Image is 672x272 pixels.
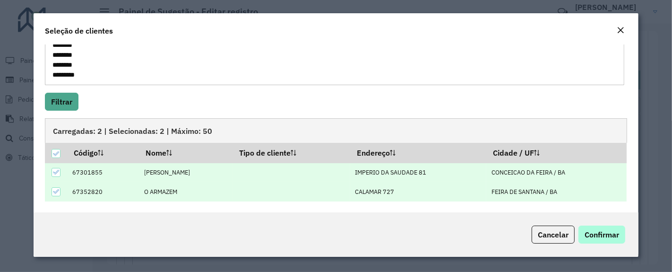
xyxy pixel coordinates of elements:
[617,26,624,34] em: Fechar
[486,163,627,183] td: CONCEICAO DA FEIRA / BA
[486,182,627,202] td: FEIRA DE SANTANA / BA
[350,163,487,183] td: IMPERIO DA SAUDADE 81
[68,182,139,202] td: 67352820
[350,143,487,163] th: Endereço
[233,143,350,163] th: Tipo de cliente
[532,226,575,244] button: Cancelar
[578,226,625,244] button: Confirmar
[68,163,139,183] td: 67301855
[350,182,487,202] td: CALAMAR 727
[139,143,233,163] th: Nome
[614,25,627,37] button: Close
[585,230,619,239] span: Confirmar
[45,118,627,143] div: Carregadas: 2 | Selecionadas: 2 | Máximo: 50
[139,182,233,202] td: O ARMAZEM
[68,143,139,163] th: Código
[139,163,233,183] td: [PERSON_NAME]
[486,143,627,163] th: Cidade / UF
[45,93,78,111] button: Filtrar
[538,230,569,239] span: Cancelar
[45,25,113,36] h4: Seleção de clientes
